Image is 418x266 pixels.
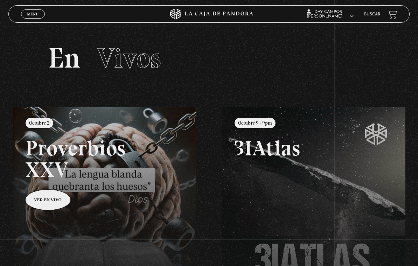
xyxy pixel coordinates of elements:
span: Menu [27,12,39,16]
span: Vivos [97,41,161,75]
span: Day Campos [PERSON_NAME] [307,10,354,19]
span: Cerrar [25,18,41,23]
a: Buscar [364,12,381,16]
a: View your shopping cart [388,9,397,19]
h2: En [48,44,369,72]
